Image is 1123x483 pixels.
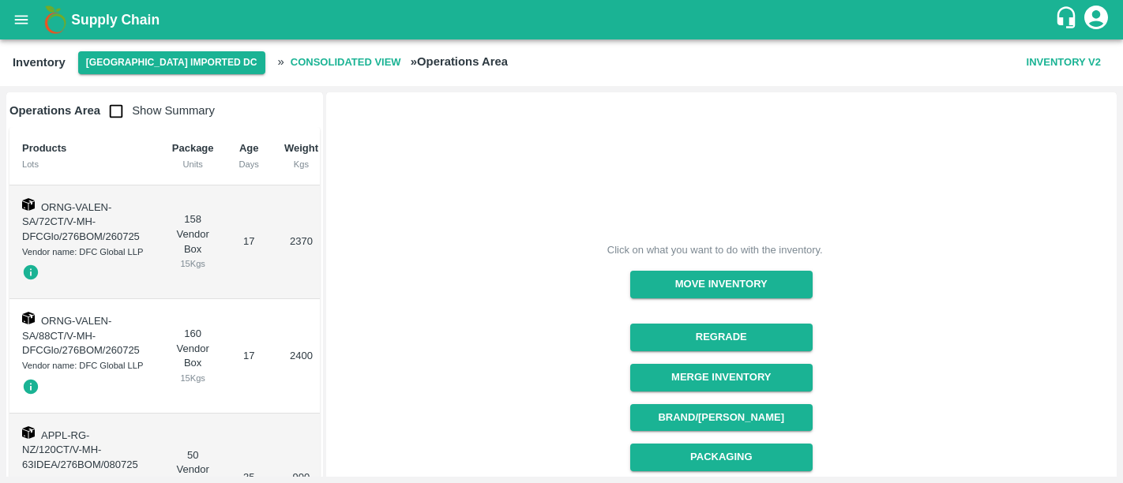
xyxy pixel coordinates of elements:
button: Regrade [630,324,813,351]
a: Supply Chain [71,9,1054,31]
span: 2370 [290,235,313,247]
button: open drawer [3,2,39,38]
b: » Operations Area [411,55,508,68]
div: customer-support [1054,6,1082,34]
div: Click on what you want to do with the inventory. [607,242,823,258]
h2: » [278,49,508,77]
span: APPL-RG-NZ/120CT/V-MH-63IDEA/276BOM/080725 [22,429,138,470]
b: Weight [284,142,318,154]
div: Kgs [284,157,318,171]
img: box [22,426,35,439]
b: Package [172,142,214,154]
button: Inventory V2 [1020,49,1107,77]
div: 158 Vendor Box [172,212,214,271]
img: box [22,198,35,211]
td: 17 [227,299,272,414]
button: Move Inventory [630,271,813,298]
div: Units [172,157,214,171]
button: Packaging [630,444,813,471]
b: Consolidated View [291,54,401,72]
b: Products [22,142,66,154]
div: 15 Kgs [172,371,214,385]
b: Operations Area [9,104,100,117]
div: Days [239,157,259,171]
span: ORNG-VALEN-SA/72CT/V-MH-DFCGlo/276BOM/260725 [22,201,140,242]
button: Brand/[PERSON_NAME] [630,404,813,432]
span: Show Summary [100,104,215,117]
span: ORNG-VALEN-SA/88CT/V-MH-DFCGlo/276BOM/260725 [22,315,140,356]
span: Consolidated View [284,49,408,77]
div: Lots [22,157,147,171]
div: account of current user [1082,3,1110,36]
img: box [22,312,35,324]
img: logo [39,4,71,36]
button: Merge Inventory [630,364,813,391]
div: 160 Vendor Box [172,327,214,385]
td: 17 [227,185,272,300]
span: 900 [293,471,310,483]
button: Select DC [78,51,265,74]
div: Vendor name: DFC Global LLP [22,358,147,373]
b: Age [239,142,259,154]
b: Inventory [13,56,66,69]
div: 15 Kgs [172,256,214,271]
div: Vendor name: DFC Global LLP [22,245,147,259]
b: Supply Chain [71,12,160,28]
span: 2400 [290,350,313,361]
